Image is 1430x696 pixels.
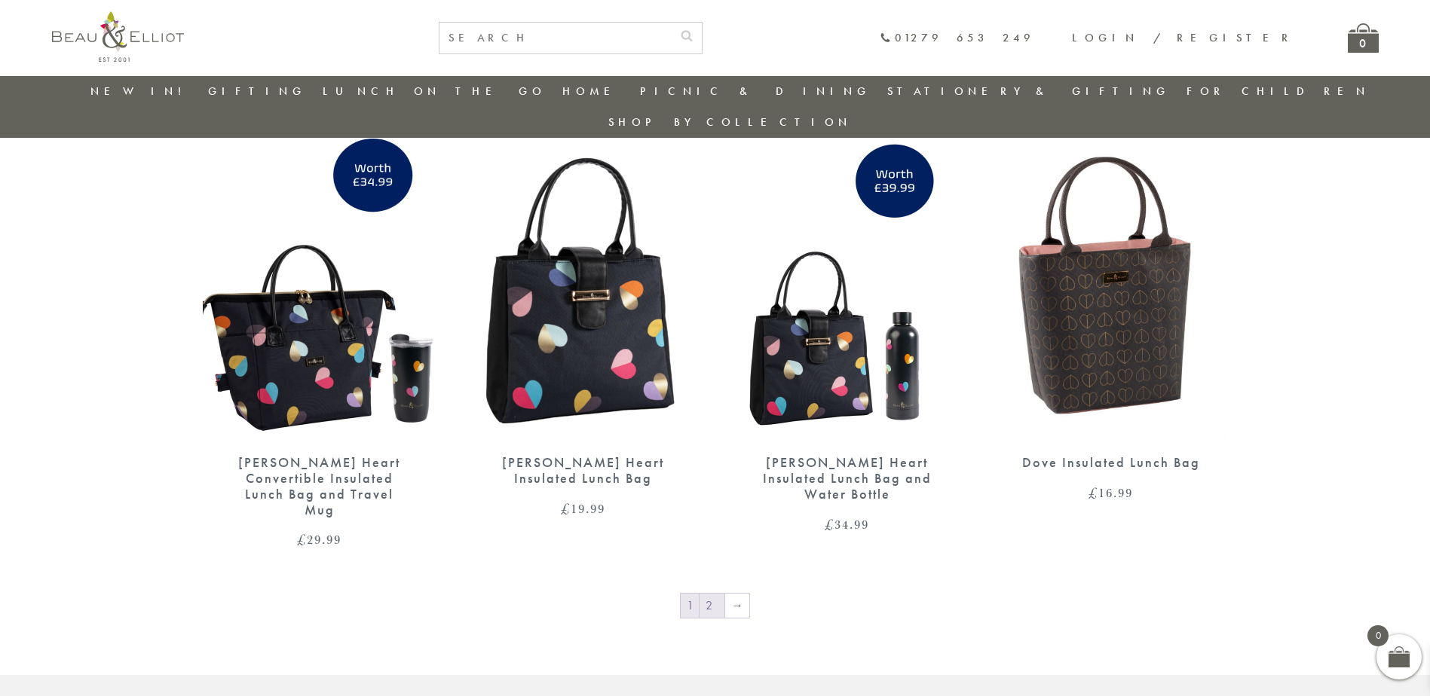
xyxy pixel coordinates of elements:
bdi: 19.99 [561,499,605,517]
bdi: 16.99 [1089,484,1133,502]
a: Dove Insulated Lunch Bag Dove Insulated Lunch Bag £16.99 [994,139,1228,499]
a: Page 2 [700,594,724,618]
div: Dove Insulated Lunch Bag [1021,455,1202,471]
a: Emily Heart Insulated Lunch Bag and Water Bottle [PERSON_NAME] Heart Insulated Lunch Bag and Wate... [730,139,964,530]
a: → [725,594,749,618]
img: Emily Heart Convertible Lunch Bag and Travel Mug [203,139,436,440]
span: £ [825,515,834,533]
a: Stationery & Gifting [887,84,1170,99]
span: £ [1089,484,1098,502]
a: Emily Heart Convertible Lunch Bag and Travel Mug [PERSON_NAME] Heart Convertible Insulated Lunch ... [203,139,436,546]
div: [PERSON_NAME] Heart Convertible Insulated Lunch Bag and Travel Mug [229,455,410,517]
a: Home [562,84,623,99]
span: 0 [1367,625,1389,646]
div: [PERSON_NAME] Heart Insulated Lunch Bag [493,455,674,486]
a: Login / Register [1072,30,1295,45]
img: Dove Insulated Lunch Bag [994,139,1226,440]
img: Emily Heart Insulated Lunch Bag and Water Bottle [730,139,964,440]
a: Lunch On The Go [323,84,546,99]
span: Page 1 [681,594,699,618]
bdi: 29.99 [297,530,341,548]
span: £ [561,499,571,517]
nav: Product Pagination [203,592,1228,622]
img: logo [52,11,184,62]
a: Gifting [208,84,306,99]
a: New in! [90,84,191,99]
span: £ [297,530,307,548]
input: SEARCH [439,23,672,53]
a: Shop by collection [608,114,852,130]
a: 0 [1348,23,1379,53]
a: Emily Heart Insulated Lunch Bag [PERSON_NAME] Heart Insulated Lunch Bag £19.99 [467,139,700,515]
a: Picnic & Dining [640,84,871,99]
img: Emily Heart Insulated Lunch Bag [467,139,700,440]
div: [PERSON_NAME] Heart Insulated Lunch Bag and Water Bottle [757,455,938,502]
a: 01279 653 249 [880,32,1034,44]
bdi: 34.99 [825,515,869,533]
a: For Children [1187,84,1370,99]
